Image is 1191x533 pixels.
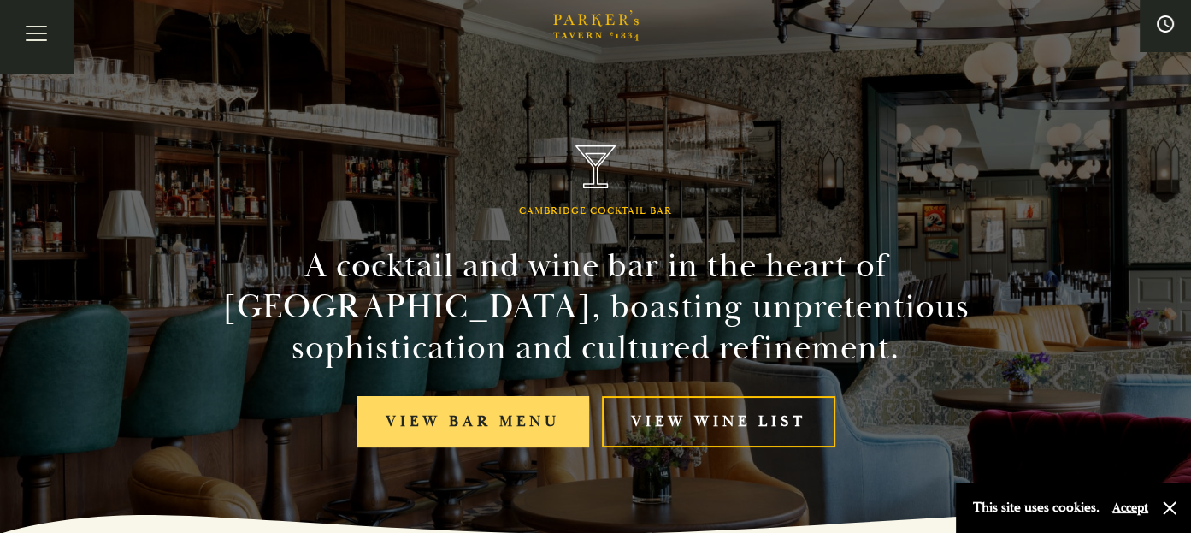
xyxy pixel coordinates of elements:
[206,246,986,369] h2: A cocktail and wine bar in the heart of [GEOGRAPHIC_DATA], boasting unpretentious sophistication ...
[602,396,835,448] a: View Wine List
[357,396,589,448] a: View bar menu
[575,145,616,189] img: Parker's Tavern Brasserie Cambridge
[973,495,1100,520] p: This site uses cookies.
[519,205,672,217] h1: Cambridge Cocktail Bar
[1112,500,1148,516] button: Accept
[1161,500,1178,517] button: Close and accept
